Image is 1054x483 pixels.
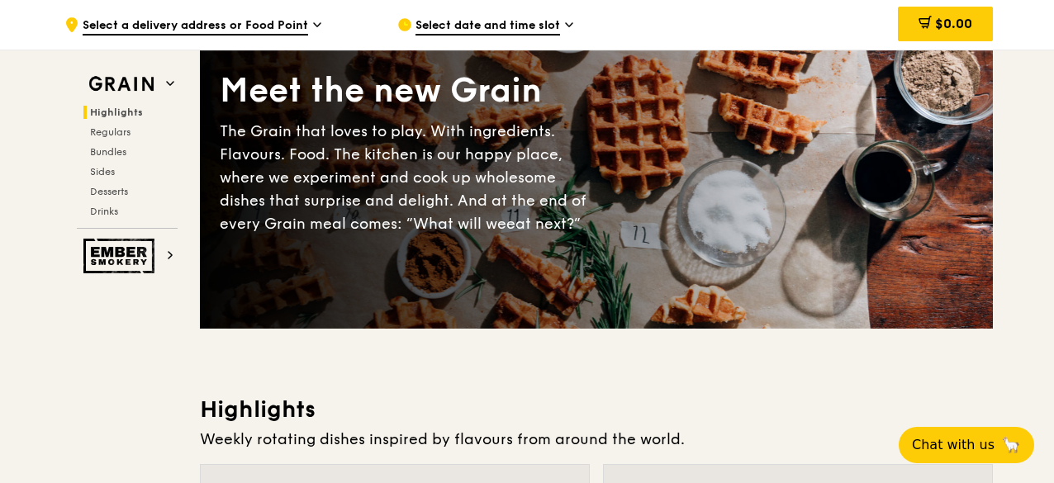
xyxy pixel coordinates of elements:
button: Chat with us🦙 [899,427,1034,463]
span: Chat with us [912,435,995,455]
img: Grain web logo [83,69,159,99]
div: Meet the new Grain [220,69,596,113]
span: Select a delivery address or Food Point [83,17,308,36]
span: $0.00 [935,16,972,31]
span: Bundles [90,146,126,158]
div: Weekly rotating dishes inspired by flavours from around the world. [200,428,993,451]
span: eat next?” [506,215,581,233]
span: Drinks [90,206,118,217]
span: Highlights [90,107,143,118]
span: 🦙 [1001,435,1021,455]
img: Ember Smokery web logo [83,239,159,273]
span: Select date and time slot [415,17,560,36]
div: The Grain that loves to play. With ingredients. Flavours. Food. The kitchen is our happy place, w... [220,120,596,235]
span: Desserts [90,186,128,197]
span: Sides [90,166,115,178]
span: Regulars [90,126,131,138]
h3: Highlights [200,395,993,424]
